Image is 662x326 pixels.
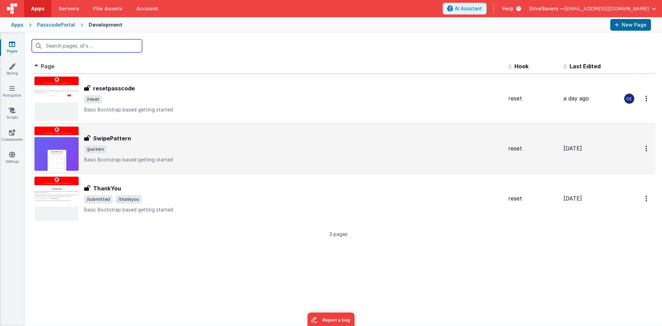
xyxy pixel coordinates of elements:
span: /thankyou [116,195,142,204]
span: /reset [84,95,102,103]
span: [EMAIL_ADDRESS][DOMAIN_NAME] [564,5,649,12]
div: reset [508,145,558,152]
div: Apps [11,21,23,28]
span: AI Assistant [455,5,482,12]
h3: resetpasscode [93,84,135,92]
div: Development [89,21,122,28]
button: New Page [610,19,651,31]
span: Servers [58,5,79,12]
p: Basic Bootstrap based getting started [84,156,503,163]
button: DriveSavers — [EMAIL_ADDRESS][DOMAIN_NAME] [529,5,656,12]
button: AI Assistant [443,3,487,14]
span: Help [502,5,513,12]
span: Hook [514,63,529,70]
button: Options [641,91,652,106]
h3: SwipePattern [93,134,131,142]
span: Last Edited [570,63,601,70]
p: Basic Bootstrap based getting started [84,106,503,113]
div: PasscodePortal [37,21,75,28]
h3: ThankYou [93,184,121,192]
div: reset [508,95,558,102]
span: [DATE] [563,145,582,152]
span: [DATE] [563,195,582,202]
span: File Assets [93,5,123,12]
div: reset [508,195,558,202]
p: 3 pages [32,230,645,238]
input: Search pages, id's ... [32,39,142,52]
p: Basic Bootstrap based getting started [84,206,503,213]
button: Options [641,191,652,206]
button: Options [641,141,652,156]
span: Apps [31,5,44,12]
span: /submitted [84,195,113,204]
img: c1374c675423fc74691aaade354d0b4b [624,94,634,103]
span: Page [41,63,54,70]
span: DriveSavers — [529,5,564,12]
span: /pattern [84,145,107,154]
span: a day ago [563,95,589,102]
